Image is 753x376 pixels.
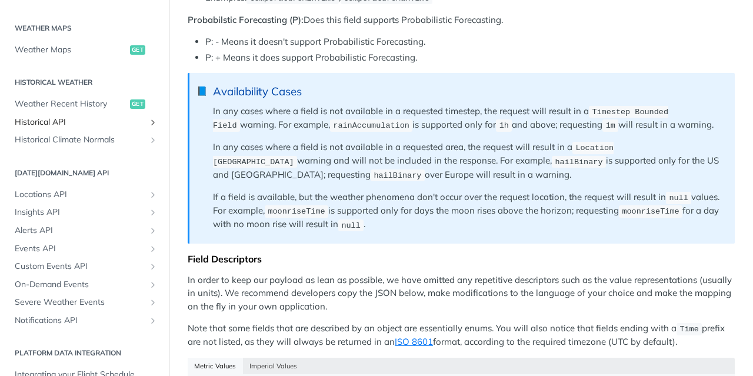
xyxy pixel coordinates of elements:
p: If a field is available, but the weather phenomena don't occur over the request location, the req... [213,191,723,232]
a: Historical APIShow subpages for Historical API [9,114,161,131]
span: Notifications API [15,315,145,327]
a: ISO 8601 [395,336,433,347]
h2: [DATE][DOMAIN_NAME] API [9,168,161,178]
span: Historical API [15,117,145,128]
span: Events API [15,243,145,255]
strong: Probabilstic Forecasting (P): [188,14,304,25]
span: Insights API [15,207,145,218]
button: Show subpages for Alerts API [148,226,158,235]
span: get [130,99,145,109]
a: Notifications APIShow subpages for Notifications API [9,312,161,330]
a: Events APIShow subpages for Events API [9,240,161,258]
button: Show subpages for Severe Weather Events [148,298,158,307]
span: rainAccumulation [333,121,409,130]
h2: Weather Maps [9,23,161,34]
span: moonriseTime [622,207,679,216]
span: hailBinary [555,157,603,166]
span: moonriseTime [268,207,325,216]
button: Show subpages for Insights API [148,208,158,217]
span: Locations API [15,189,145,201]
h2: Platform DATA integration [9,348,161,358]
span: 📘 [196,85,208,98]
button: Show subpages for On-Demand Events [148,280,158,290]
span: Custom Events API [15,261,145,272]
a: Insights APIShow subpages for Insights API [9,204,161,221]
span: Historical Climate Normals [15,134,145,146]
div: Availability Cases [213,85,723,98]
div: Field Descriptors [188,253,735,265]
span: Severe Weather Events [15,297,145,308]
span: Time [679,325,698,334]
span: null [669,194,688,202]
a: Weather Mapsget [9,41,161,59]
span: Weather Recent History [15,98,127,110]
span: On-Demand Events [15,279,145,291]
p: Note that some fields that are described by an object are essentially enums. You will also notice... [188,322,735,349]
a: Alerts APIShow subpages for Alerts API [9,222,161,239]
span: 1m [606,121,615,130]
button: Show subpages for Historical Climate Normals [148,135,158,145]
button: Show subpages for Notifications API [148,316,158,325]
button: Show subpages for Locations API [148,190,158,199]
a: Weather Recent Historyget [9,95,161,113]
span: Timestep Bounded Field [213,108,668,130]
li: P: + Means it does support Probabilistic Forecasting. [205,51,735,65]
p: In any cases where a field is not available in a requested area, the request will result in a war... [213,141,723,182]
a: Severe Weather EventsShow subpages for Severe Weather Events [9,294,161,311]
span: 1h [499,121,509,130]
h2: Historical Weather [9,77,161,88]
span: null [341,221,360,229]
li: P: - Means it doesn't support Probabilistic Forecasting. [205,35,735,49]
p: Does this field supports Probabilistic Forecasting. [188,14,735,27]
button: Imperial Values [243,358,304,374]
p: In order to keep our payload as lean as possible, we have omitted any repetitive descriptors such... [188,274,735,314]
a: Locations APIShow subpages for Locations API [9,186,161,204]
span: get [130,45,145,55]
span: hailBinary [374,171,421,180]
a: On-Demand EventsShow subpages for On-Demand Events [9,276,161,294]
span: Weather Maps [15,44,127,56]
span: Alerts API [15,225,145,237]
button: Show subpages for Custom Events API [148,262,158,271]
button: Show subpages for Historical API [148,118,158,127]
button: Show subpages for Events API [148,244,158,254]
a: Historical Climate NormalsShow subpages for Historical Climate Normals [9,131,161,149]
a: Custom Events APIShow subpages for Custom Events API [9,258,161,275]
p: In any cases where a field is not available in a requested timestep, the request will result in a... [213,105,723,132]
